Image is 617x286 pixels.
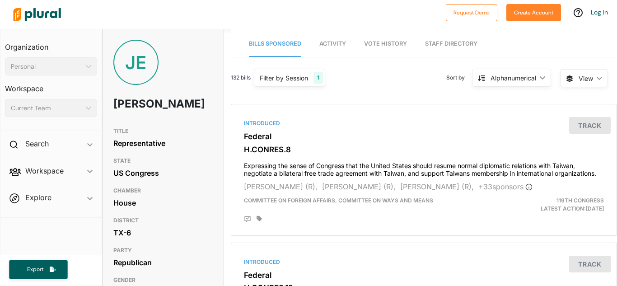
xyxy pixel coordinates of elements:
[591,8,608,16] a: Log In
[364,40,407,47] span: Vote History
[491,73,536,83] div: Alphanumerical
[313,72,323,84] div: 1
[244,197,433,204] span: Committee on Foreign Affairs, Committee on Ways and Means
[478,182,533,191] span: + 33 sponsor s
[113,90,173,117] h1: [PERSON_NAME]
[5,34,97,54] h3: Organization
[579,74,593,83] span: View
[319,40,346,47] span: Activity
[506,4,561,21] button: Create Account
[425,31,477,57] a: Staff Directory
[113,126,213,136] h3: TITLE
[113,215,213,226] h3: DISTRICT
[113,166,213,180] div: US Congress
[486,197,611,213] div: Latest Action: [DATE]
[322,182,396,191] span: [PERSON_NAME] (R),
[556,197,604,204] span: 119th Congress
[244,158,604,178] h4: Expressing the sense of Congress that the United States should resume normal diplomatic relations...
[25,139,49,149] h2: Search
[244,258,604,266] div: Introduced
[506,7,561,17] a: Create Account
[5,75,97,95] h3: Workspace
[260,73,308,83] div: Filter by Session
[244,119,604,127] div: Introduced
[364,31,407,57] a: Vote History
[113,40,159,85] div: JE
[113,185,213,196] h3: CHAMBER
[11,103,82,113] div: Current Team
[400,182,474,191] span: [PERSON_NAME] (R),
[446,7,497,17] a: Request Demo
[244,271,604,280] h3: Federal
[113,256,213,269] div: Republican
[231,74,251,82] span: 132 bills
[244,145,604,154] h3: H.CONRES.8
[9,260,68,279] button: Export
[244,216,251,223] div: Add Position Statement
[249,40,301,47] span: Bills Sponsored
[244,182,318,191] span: [PERSON_NAME] (R),
[446,74,472,82] span: Sort by
[257,216,262,222] div: Add tags
[569,117,611,134] button: Track
[569,256,611,272] button: Track
[21,266,50,273] span: Export
[113,245,213,256] h3: PARTY
[446,4,497,21] button: Request Demo
[113,275,213,286] h3: GENDER
[113,155,213,166] h3: STATE
[249,31,301,57] a: Bills Sponsored
[11,62,82,71] div: Personal
[113,136,213,150] div: Representative
[319,31,346,57] a: Activity
[113,226,213,239] div: TX-6
[113,196,213,210] div: House
[244,132,604,141] h3: Federal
